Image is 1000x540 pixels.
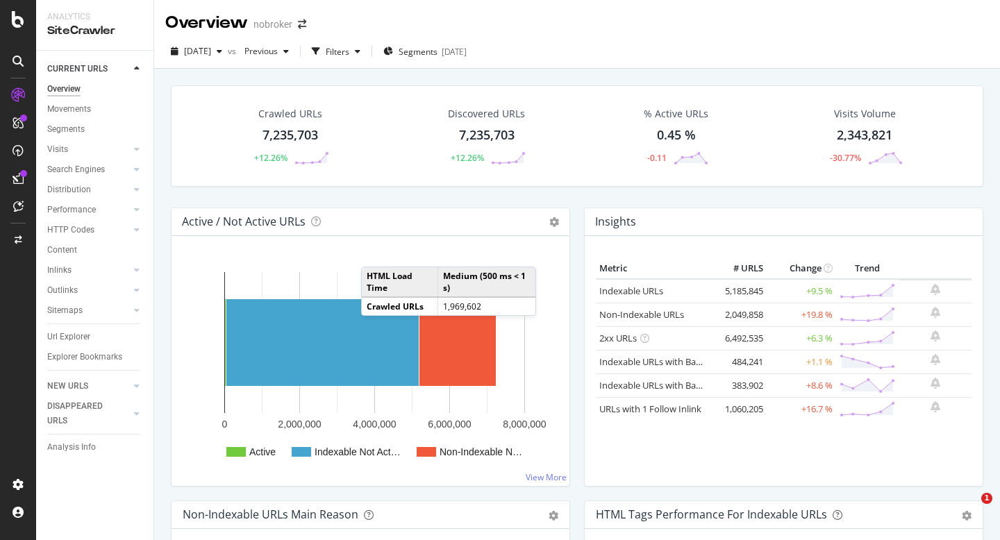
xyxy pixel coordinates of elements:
a: HTTP Codes [47,223,130,237]
div: Visits [47,142,68,157]
div: Search Engines [47,162,105,177]
div: Distribution [47,183,91,197]
h4: Active / Not Active URLs [182,212,306,231]
th: Change [767,258,836,279]
text: Active [249,446,276,457]
td: 1,060,205 [711,397,767,421]
a: URLs with 1 Follow Inlink [599,403,701,415]
div: gear [549,511,558,521]
div: Non-Indexable URLs Main Reason [183,507,358,521]
th: Trend [836,258,899,279]
div: Crawled URLs [258,107,322,121]
text: 6,000,000 [428,419,471,430]
svg: A chart. [183,258,558,475]
a: DISAPPEARED URLS [47,399,130,428]
td: +8.6 % [767,373,836,397]
a: Analysis Info [47,440,144,455]
div: Content [47,243,77,258]
text: 0 [222,419,228,430]
td: +9.5 % [767,279,836,303]
td: 2,049,858 [711,303,767,326]
iframe: Intercom live chat [953,493,986,526]
td: Medium (500 ms < 1 s) [438,267,535,297]
div: Overview [165,11,248,35]
div: Movements [47,102,91,117]
td: +6.3 % [767,326,836,350]
div: arrow-right-arrow-left [298,19,306,29]
div: % Active URLs [644,107,708,121]
div: bell-plus [931,307,940,318]
th: # URLS [711,258,767,279]
div: Visits Volume [834,107,896,121]
button: Previous [239,40,294,62]
text: Indexable Not Act… [315,446,401,457]
div: Outlinks [47,283,78,298]
a: Sitemaps [47,303,130,318]
div: Analysis Info [47,440,96,455]
a: Explorer Bookmarks [47,350,144,364]
span: Previous [239,45,278,57]
a: Content [47,243,144,258]
div: Sitemaps [47,303,83,318]
div: NEW URLS [47,379,88,394]
td: +1.1 % [767,350,836,373]
div: +12.26% [451,152,484,164]
text: 2,000,000 [278,419,321,430]
td: +16.7 % [767,397,836,421]
td: 383,902 [711,373,767,397]
div: 7,235,703 [262,126,318,144]
div: Url Explorer [47,330,90,344]
div: HTML Tags Performance for Indexable URLs [596,507,827,521]
span: 1 [981,493,992,504]
div: bell-plus [931,330,940,341]
div: CURRENT URLS [47,62,108,76]
td: 6,492,535 [711,326,767,350]
div: bell-plus [931,284,940,295]
div: 7,235,703 [459,126,515,144]
div: Analytics [47,11,142,23]
a: Indexable URLs [599,285,663,297]
td: +19.8 % [767,303,836,326]
a: Inlinks [47,263,130,278]
td: 484,241 [711,350,767,373]
div: Filters [326,46,349,58]
div: Discovered URLs [448,107,525,121]
a: Indexable URLs with Bad H1 [599,355,715,368]
div: +12.26% [254,152,287,164]
a: 2xx URLs [599,332,637,344]
div: [DATE] [442,46,467,58]
span: 2025 Sep. 1st [184,45,211,57]
span: vs [228,45,239,57]
th: Metric [596,258,711,279]
div: Performance [47,203,96,217]
a: Performance [47,203,130,217]
button: [DATE] [165,40,228,62]
div: HTTP Codes [47,223,94,237]
a: CURRENT URLS [47,62,130,76]
div: bell-plus [931,354,940,365]
a: Overview [47,82,144,96]
td: 5,185,845 [711,279,767,303]
div: bell-plus [931,401,940,412]
a: Search Engines [47,162,130,177]
div: -0.11 [647,152,667,164]
a: Outlinks [47,283,130,298]
div: Inlinks [47,263,72,278]
div: SiteCrawler [47,23,142,39]
div: 0.45 % [657,126,696,144]
a: Indexable URLs with Bad Description [599,379,751,391]
a: Segments [47,122,144,137]
a: Movements [47,102,144,117]
a: Url Explorer [47,330,144,344]
text: 4,000,000 [353,419,396,430]
div: nobroker [253,17,292,31]
a: NEW URLS [47,379,130,394]
span: Segments [399,46,437,58]
td: HTML Load Time [362,267,438,297]
div: DISAPPEARED URLS [47,399,117,428]
a: Non-Indexable URLs [599,308,684,321]
button: Segments[DATE] [378,40,472,62]
div: -30.77% [830,152,861,164]
div: 2,343,821 [837,126,892,144]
